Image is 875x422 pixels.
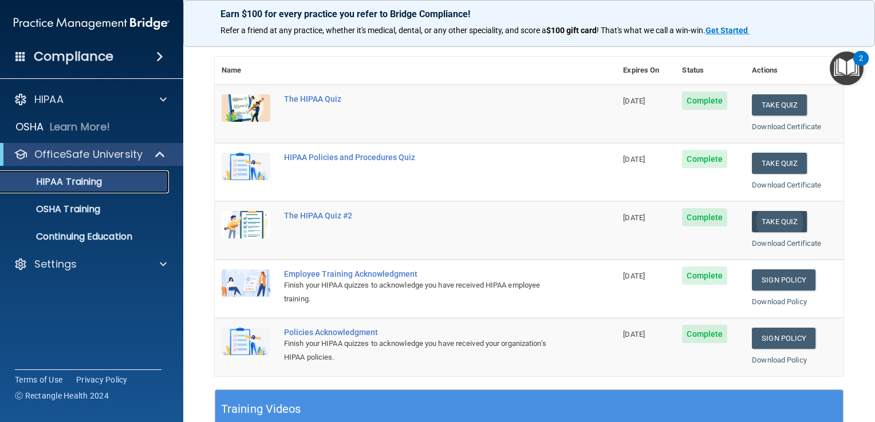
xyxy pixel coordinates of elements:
span: Complete [682,91,727,110]
h5: Training Videos [221,399,301,419]
button: Take Quiz [752,211,807,232]
a: Download Certificate [752,239,821,248]
button: Take Quiz [752,94,807,116]
a: Settings [14,257,167,271]
p: OSHA Training [7,204,100,215]
a: Get Started [705,26,750,35]
h4: Compliance [34,49,113,65]
span: Complete [682,208,727,226]
span: [DATE] [623,330,645,339]
span: [DATE] [623,272,645,280]
span: ! That's what we call a win-win. [597,26,705,35]
th: Status [675,57,745,85]
p: OSHA [15,120,44,134]
button: Open Resource Center, 2 new notifications [830,51,864,85]
span: [DATE] [623,97,645,105]
span: Complete [682,325,727,343]
div: 2 [859,58,863,73]
p: Settings [34,257,77,271]
div: Policies Acknowledgment [284,328,559,337]
button: Take Quiz [752,153,807,174]
div: Finish your HIPAA quizzes to acknowledge you have received your organization’s HIPAA policies. [284,337,559,364]
a: Download Policy [752,356,807,364]
a: OfficeSafe University [14,148,166,161]
div: The HIPAA Quiz [284,94,559,103]
strong: Get Started [705,26,748,35]
a: Privacy Policy [76,374,128,385]
div: Employee Training Acknowledgment [284,269,559,278]
span: [DATE] [623,213,645,222]
a: HIPAA [14,93,167,106]
p: HIPAA Training [7,176,102,188]
a: Sign Policy [752,328,815,349]
a: Download Certificate [752,122,821,131]
span: Refer a friend at any practice, whether it's medical, dental, or any other speciality, and score a [220,26,546,35]
p: Continuing Education [7,231,164,242]
p: Learn More! [50,120,111,134]
strong: $100 gift card [546,26,597,35]
th: Expires On [616,57,675,85]
div: Finish your HIPAA quizzes to acknowledge you have received HIPAA employee training. [284,278,559,306]
span: Ⓒ Rectangle Health 2024 [15,390,109,401]
a: Download Certificate [752,181,821,189]
th: Name [215,57,277,85]
a: Sign Policy [752,269,815,290]
div: The HIPAA Quiz #2 [284,211,559,220]
span: Complete [682,150,727,168]
p: Earn $100 for every practice you refer to Bridge Compliance! [220,9,838,19]
p: HIPAA [34,93,64,106]
div: HIPAA Policies and Procedures Quiz [284,153,559,162]
th: Actions [745,57,844,85]
a: Download Policy [752,297,807,306]
a: Terms of Use [15,374,62,385]
p: OfficeSafe University [34,148,143,161]
span: Complete [682,266,727,285]
span: [DATE] [623,155,645,164]
img: PMB logo [14,12,170,35]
